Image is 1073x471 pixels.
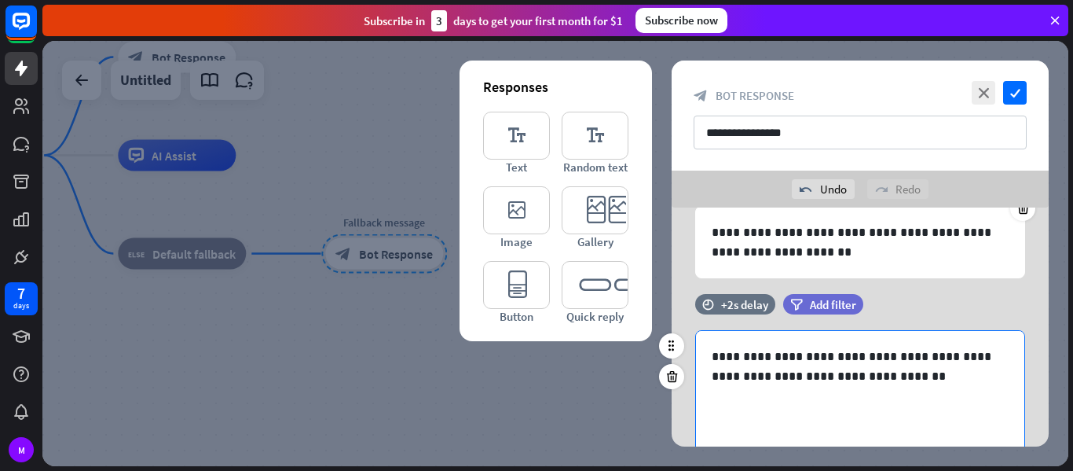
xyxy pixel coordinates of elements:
[1003,81,1027,105] i: check
[5,282,38,315] a: 7 days
[13,6,60,53] button: Open LiveChat chat widget
[867,179,928,199] div: Redo
[17,286,25,300] div: 7
[792,179,855,199] div: Undo
[635,8,727,33] div: Subscribe now
[431,10,447,31] div: 3
[810,297,856,312] span: Add filter
[716,88,794,103] span: Bot Response
[364,10,623,31] div: Subscribe in days to get your first month for $1
[694,89,708,103] i: block_bot_response
[875,183,888,196] i: redo
[972,81,995,105] i: close
[9,437,34,462] div: M
[721,297,768,312] div: +2s delay
[702,299,714,310] i: time
[800,183,812,196] i: undo
[13,300,29,311] div: days
[790,299,803,311] i: filter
